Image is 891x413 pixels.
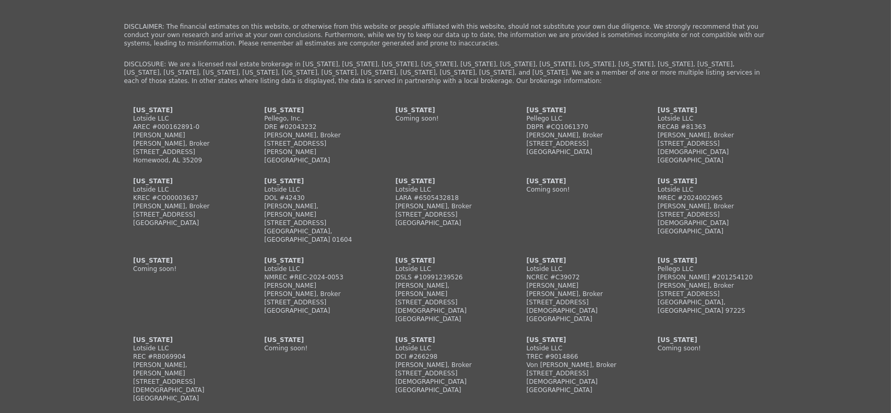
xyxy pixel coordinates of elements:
[395,256,495,265] div: [US_STATE]
[264,106,364,114] div: [US_STATE]
[264,306,364,315] div: [GEOGRAPHIC_DATA]
[133,352,233,361] div: REC #RB069904
[395,177,495,185] div: [US_STATE]
[658,298,758,315] div: [GEOGRAPHIC_DATA], [GEOGRAPHIC_DATA] 97225
[527,273,627,281] div: NCREC #C39072
[395,106,495,114] div: [US_STATE]
[395,273,495,281] div: DSLS #10991239526
[133,123,233,131] div: AREC #000162891-0
[527,281,627,298] div: [PERSON_NAME] [PERSON_NAME], Broker
[133,148,233,156] div: [STREET_ADDRESS]
[264,202,364,219] div: [PERSON_NAME], [PERSON_NAME]
[395,361,495,369] div: [PERSON_NAME], Broker
[527,386,627,394] div: [GEOGRAPHIC_DATA]
[658,273,758,281] div: [PERSON_NAME] #201254120
[527,106,627,114] div: [US_STATE]
[395,265,495,273] div: Lotside LLC
[395,202,495,210] div: [PERSON_NAME], Broker
[264,185,364,194] div: Lotside LLC
[658,123,758,131] div: RECAB #81363
[527,131,627,139] div: [PERSON_NAME], Broker
[658,202,758,210] div: [PERSON_NAME], Broker
[133,361,233,377] div: [PERSON_NAME], [PERSON_NAME]
[658,177,758,185] div: [US_STATE]
[527,185,627,194] div: Coming soon!
[395,210,495,219] div: [STREET_ADDRESS]
[133,256,233,265] div: [US_STATE]
[395,352,495,361] div: DCI #266298
[527,315,627,323] div: [GEOGRAPHIC_DATA]
[658,185,758,194] div: Lotside LLC
[395,336,495,344] div: [US_STATE]
[395,281,495,298] div: [PERSON_NAME], [PERSON_NAME]
[395,298,495,315] div: [STREET_ADDRESS][DEMOGRAPHIC_DATA]
[658,106,758,114] div: [US_STATE]
[133,344,233,352] div: Lotside LLC
[264,281,364,298] div: [PERSON_NAME] [PERSON_NAME], Broker
[527,265,627,273] div: Lotside LLC
[133,106,233,114] div: [US_STATE]
[395,315,495,323] div: [GEOGRAPHIC_DATA]
[527,177,627,185] div: [US_STATE]
[395,386,495,394] div: [GEOGRAPHIC_DATA]
[395,194,495,202] div: LARA #6505432818
[133,265,233,273] div: Coming soon!
[395,114,495,123] div: Coming soon!
[133,394,233,403] div: [GEOGRAPHIC_DATA]
[133,185,233,194] div: Lotside LLC
[527,361,627,369] div: Von [PERSON_NAME], Broker
[133,377,233,394] div: [STREET_ADDRESS][DEMOGRAPHIC_DATA]
[133,177,233,185] div: [US_STATE]
[527,336,627,344] div: [US_STATE]
[264,114,364,123] div: Pellego, Inc.
[527,114,627,123] div: Pellego LLC
[133,219,233,227] div: [GEOGRAPHIC_DATA]
[133,131,233,148] div: [PERSON_NAME] [PERSON_NAME], Broker
[264,194,364,202] div: DOL #42430
[527,123,627,131] div: DBPR #CQ1061370
[395,369,495,386] div: [STREET_ADDRESS][DEMOGRAPHIC_DATA]
[264,256,364,265] div: [US_STATE]
[264,344,364,352] div: Coming soon!
[264,273,364,281] div: NMREC #REC-2024-0053
[264,131,364,139] div: [PERSON_NAME], Broker
[395,185,495,194] div: Lotside LLC
[527,256,627,265] div: [US_STATE]
[658,256,758,265] div: [US_STATE]
[527,369,627,386] div: [STREET_ADDRESS][DEMOGRAPHIC_DATA]
[133,194,233,202] div: KREC #CO00003637
[133,336,233,344] div: [US_STATE]
[658,194,758,202] div: MREC #2024002965
[133,202,233,210] div: [PERSON_NAME], Broker
[658,281,758,290] div: [PERSON_NAME], Broker
[395,219,495,227] div: [GEOGRAPHIC_DATA]
[658,336,758,344] div: [US_STATE]
[527,344,627,352] div: Lotside LLC
[658,290,758,298] div: [STREET_ADDRESS]
[658,114,758,123] div: Lotside LLC
[264,156,364,164] div: [GEOGRAPHIC_DATA]
[264,139,364,156] div: [STREET_ADDRESS][PERSON_NAME]
[133,210,233,219] div: [STREET_ADDRESS]
[264,227,364,244] div: [GEOGRAPHIC_DATA], [GEOGRAPHIC_DATA] 01604
[527,298,627,315] div: [STREET_ADDRESS][DEMOGRAPHIC_DATA]
[133,114,233,123] div: Lotside LLC
[124,22,767,48] p: DISCLAIMER: The financial estimates on this website, or otherwise from this website or people aff...
[264,219,364,227] div: [STREET_ADDRESS]
[395,344,495,352] div: Lotside LLC
[658,139,758,156] div: [STREET_ADDRESS][DEMOGRAPHIC_DATA]
[264,177,364,185] div: [US_STATE]
[658,227,758,235] div: [GEOGRAPHIC_DATA]
[124,60,767,85] p: DISCLOSURE: We are a licensed real estate brokerage in [US_STATE], [US_STATE], [US_STATE], [US_ST...
[264,265,364,273] div: Lotside LLC
[658,265,758,273] div: Pellego LLC
[133,156,233,164] div: Homewood, AL 35209
[264,298,364,306] div: [STREET_ADDRESS]
[527,352,627,361] div: TREC #9014866
[527,139,627,148] div: [STREET_ADDRESS]
[264,123,364,131] div: DRE #02043232
[527,148,627,156] div: [GEOGRAPHIC_DATA]
[658,156,758,164] div: [GEOGRAPHIC_DATA]
[658,210,758,227] div: [STREET_ADDRESS][DEMOGRAPHIC_DATA]
[264,336,364,344] div: [US_STATE]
